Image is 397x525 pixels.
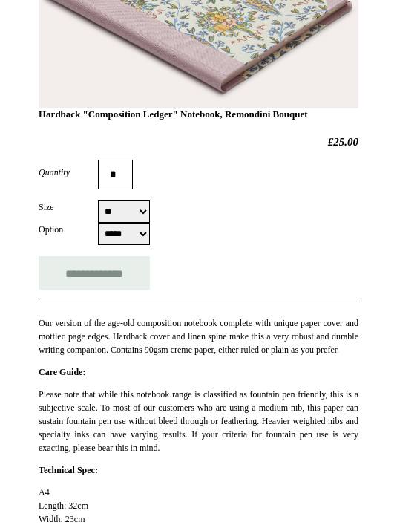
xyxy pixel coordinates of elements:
p: Our version of the age-old composition notebook complete with unique paper cover and mottled page... [39,317,358,357]
label: Quantity [39,166,98,180]
p: Please note that while this notebook range is classified as fountain pen friendly, this is a subj... [39,388,358,455]
h2: £25.00 [39,136,358,149]
strong: Technical Spec: [39,466,98,476]
label: Option [39,224,98,237]
strong: Care Guide: [39,368,85,378]
label: Size [39,201,98,215]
